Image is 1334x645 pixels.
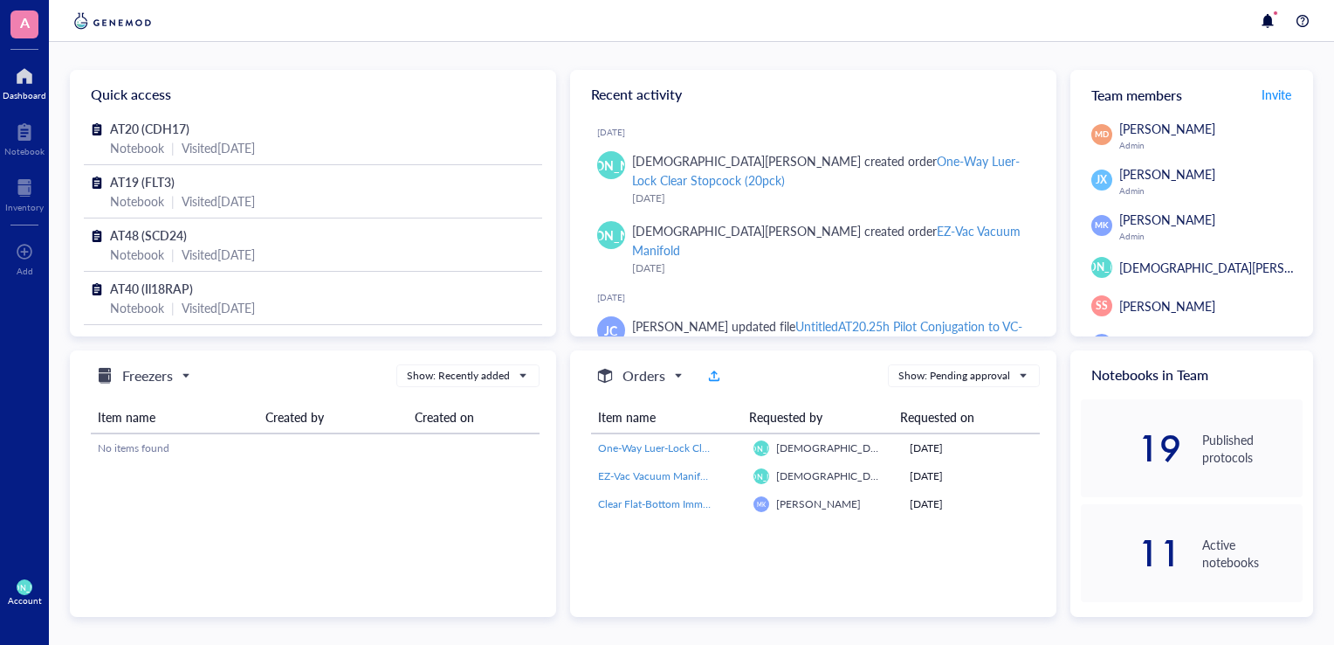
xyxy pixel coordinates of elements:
[1119,297,1215,315] span: [PERSON_NAME]
[110,245,164,264] div: Notebook
[598,496,740,512] a: Clear Flat-Bottom Immuno Nonsterile 384-Well Plates
[4,118,45,156] a: Notebook
[3,62,46,101] a: Dashboard
[171,191,175,211] div: |
[5,174,44,212] a: Inventory
[182,138,255,157] div: Visited [DATE]
[598,468,715,483] span: EZ-Vac Vacuum Manifold
[776,468,977,483] span: [DEMOGRAPHIC_DATA][PERSON_NAME]
[591,401,742,433] th: Item name
[910,496,1033,512] div: [DATE]
[910,468,1033,484] div: [DATE]
[598,468,740,484] a: EZ-Vac Vacuum Manifold
[1096,172,1107,188] span: JX
[70,10,155,31] img: genemod-logo
[110,138,164,157] div: Notebook
[730,472,794,482] span: [PERSON_NAME]
[1081,539,1181,567] div: 11
[632,151,1028,190] div: [DEMOGRAPHIC_DATA][PERSON_NAME] created order
[632,190,1028,207] div: [DATE]
[730,444,794,454] span: [PERSON_NAME]
[1202,536,1303,571] div: Active notebooks
[584,144,1042,214] a: [PERSON_NAME][DEMOGRAPHIC_DATA][PERSON_NAME] created orderOne-Way Luer-Lock Clear Stopcock (20pck...
[171,138,175,157] div: |
[598,440,799,455] span: One-Way Luer-Lock Clear Stopcock (20pck)
[1119,336,1215,353] span: [PERSON_NAME]
[632,260,1028,277] div: [DATE]
[1095,219,1108,232] span: MK
[110,280,193,297] span: AT40 (Il18RAP)
[1070,350,1313,399] div: Notebooks in Team
[598,440,740,456] a: One-Way Luer-Lock Clear Stopcock (20pck)
[776,496,861,511] span: [PERSON_NAME]
[776,440,977,455] span: [DEMOGRAPHIC_DATA][PERSON_NAME]
[561,225,660,245] span: [PERSON_NAME]
[20,11,30,33] span: A
[1261,80,1292,108] button: Invite
[110,298,164,317] div: Notebook
[1119,140,1303,150] div: Admin
[742,401,893,433] th: Requested by
[622,365,665,386] h5: Orders
[91,401,258,433] th: Item name
[1081,434,1181,462] div: 19
[110,191,164,211] div: Notebook
[561,156,660,175] span: [PERSON_NAME]
[584,214,1042,284] a: [PERSON_NAME][DEMOGRAPHIC_DATA][PERSON_NAME] created orderEZ-Vac Vacuum Manifold[DATE]
[910,440,1033,456] div: [DATE]
[110,333,136,350] span: TL1a
[1119,211,1215,228] span: [PERSON_NAME]
[171,298,175,317] div: |
[1202,431,1303,466] div: Published protocols
[110,173,175,191] span: AT19 (FLT3)
[258,401,408,433] th: Created by
[8,595,42,606] div: Account
[597,127,1042,137] div: [DATE]
[632,221,1028,260] div: [DEMOGRAPHIC_DATA][PERSON_NAME] created order
[70,70,556,119] div: Quick access
[182,298,255,317] div: Visited [DATE]
[4,146,45,156] div: Notebook
[1070,70,1313,119] div: Team members
[893,401,1026,433] th: Requested on
[122,365,173,386] h5: Freezers
[110,226,187,244] span: AT48 (SCD24)
[598,496,845,511] span: Clear Flat-Bottom Immuno Nonsterile 384-Well Plates
[570,70,1056,119] div: Recent activity
[98,440,533,456] div: No items found
[5,202,44,212] div: Inventory
[110,120,189,137] span: AT20 (CDH17)
[182,191,255,211] div: Visited [DATE]
[1059,260,1144,275] span: [PERSON_NAME]
[1262,86,1291,103] span: Invite
[408,401,540,433] th: Created on
[597,292,1042,302] div: [DATE]
[1119,231,1303,241] div: Admin
[171,245,175,264] div: |
[1096,298,1108,314] span: SS
[3,90,46,101] div: Dashboard
[17,266,33,276] div: Add
[1095,128,1109,141] span: MD
[1119,165,1215,183] span: [PERSON_NAME]
[182,245,255,264] div: Visited [DATE]
[1119,185,1303,196] div: Admin
[1119,120,1215,137] span: [PERSON_NAME]
[584,309,1042,379] a: JC[PERSON_NAME] updated fileUntitledAT20.25h Pilot Conjugation to VC-MMAE and GGFG-DXd [DATE][DAT...
[898,368,1010,384] div: Show: Pending approval
[407,368,510,384] div: Show: Recently added
[757,501,766,508] span: MK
